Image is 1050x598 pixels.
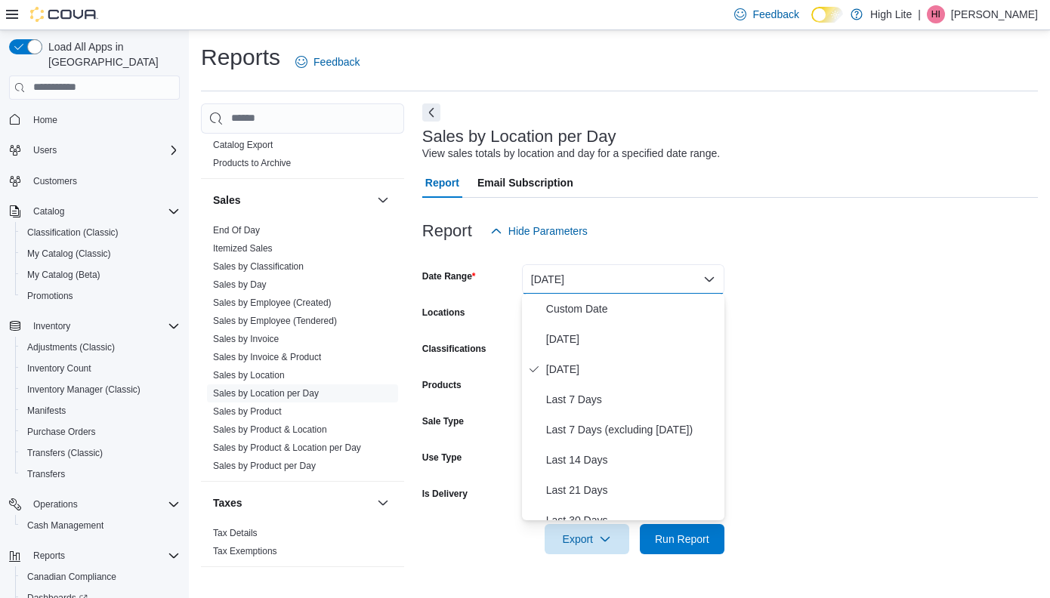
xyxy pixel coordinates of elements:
span: Transfers (Classic) [27,447,103,459]
button: Cash Management [15,515,186,536]
span: Transfers (Classic) [21,444,180,462]
a: End Of Day [213,225,260,236]
h3: Taxes [213,495,242,510]
button: Reports [27,547,71,565]
button: Taxes [374,494,392,512]
a: Tax Exemptions [213,546,277,556]
button: Inventory Manager (Classic) [15,379,186,400]
a: Sales by Location per Day [213,388,319,399]
span: Reports [33,550,65,562]
a: Promotions [21,287,79,305]
button: My Catalog (Classic) [15,243,186,264]
span: Export [554,524,620,554]
a: Adjustments (Classic) [21,338,121,356]
span: My Catalog (Beta) [27,269,100,281]
button: Purchase Orders [15,421,186,442]
span: Purchase Orders [27,426,96,438]
a: Inventory Count [21,359,97,378]
span: Promotions [21,287,180,305]
p: High Lite [870,5,912,23]
h1: Reports [201,42,280,72]
button: Classification (Classic) [15,222,186,243]
a: Purchase Orders [21,423,102,441]
button: Inventory [27,317,76,335]
a: Sales by Product per Day [213,461,316,471]
span: Catalog [33,205,64,217]
span: Operations [33,498,78,510]
span: Load All Apps in [GEOGRAPHIC_DATA] [42,39,180,69]
button: Next [422,103,440,122]
label: Date Range [422,270,476,282]
a: Cash Management [21,516,110,535]
span: Inventory [33,320,70,332]
span: Promotions [27,290,73,302]
a: Sales by Employee (Tendered) [213,316,337,326]
a: Feedback [289,47,366,77]
h3: Sales [213,193,241,208]
span: Home [33,114,57,126]
button: Operations [27,495,84,513]
span: Feedback [752,7,798,22]
label: Classifications [422,343,486,355]
span: Home [27,110,180,129]
a: Itemized Sales [213,243,273,254]
a: Customers [27,172,83,190]
span: Hide Parameters [508,223,588,239]
span: Canadian Compliance [27,571,116,583]
span: Classification (Classic) [21,223,180,242]
p: | [918,5,921,23]
span: Transfers [27,468,65,480]
span: Cash Management [21,516,180,535]
div: Products [201,136,404,178]
a: Manifests [21,402,72,420]
span: Users [33,144,57,156]
a: Home [27,111,63,129]
span: My Catalog (Classic) [21,245,180,263]
label: Is Delivery [422,488,468,500]
a: My Catalog (Beta) [21,266,107,284]
button: Users [3,140,186,161]
label: Use Type [422,452,462,464]
span: Catalog [27,202,180,220]
span: Transfers [21,465,180,483]
span: Last 21 Days [546,481,718,499]
label: Sale Type [422,415,464,427]
span: Inventory Count [27,362,91,375]
a: Canadian Compliance [21,568,122,586]
a: Sales by Product & Location [213,424,327,435]
button: Promotions [15,285,186,307]
span: Inventory Count [21,359,180,378]
span: My Catalog (Classic) [27,248,111,260]
a: Sales by Location [213,370,285,381]
button: Inventory Count [15,358,186,379]
div: Hicham Ibari [927,5,945,23]
span: Operations [27,495,180,513]
span: HI [931,5,940,23]
span: Manifests [21,402,180,420]
a: Transfers (Classic) [21,444,109,462]
a: Sales by Employee (Created) [213,297,332,308]
button: Export [545,524,629,554]
a: My Catalog (Classic) [21,245,117,263]
span: Adjustments (Classic) [21,338,180,356]
button: Operations [3,494,186,515]
span: Customers [27,171,180,190]
button: Run Report [640,524,724,554]
span: Classification (Classic) [27,227,119,239]
button: Users [27,141,63,159]
span: Canadian Compliance [21,568,180,586]
button: Sales [374,191,392,209]
button: Home [3,109,186,131]
button: My Catalog (Beta) [15,264,186,285]
div: Sales [201,221,404,481]
span: Feedback [313,54,360,69]
h3: Report [422,222,472,240]
img: Cova [30,7,98,22]
a: Sales by Classification [213,261,304,272]
button: Inventory [3,316,186,337]
button: Reports [3,545,186,566]
button: Catalog [3,201,186,222]
span: Inventory Manager (Classic) [21,381,180,399]
button: Adjustments (Classic) [15,337,186,358]
div: View sales totals by location and day for a specified date range. [422,146,720,162]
